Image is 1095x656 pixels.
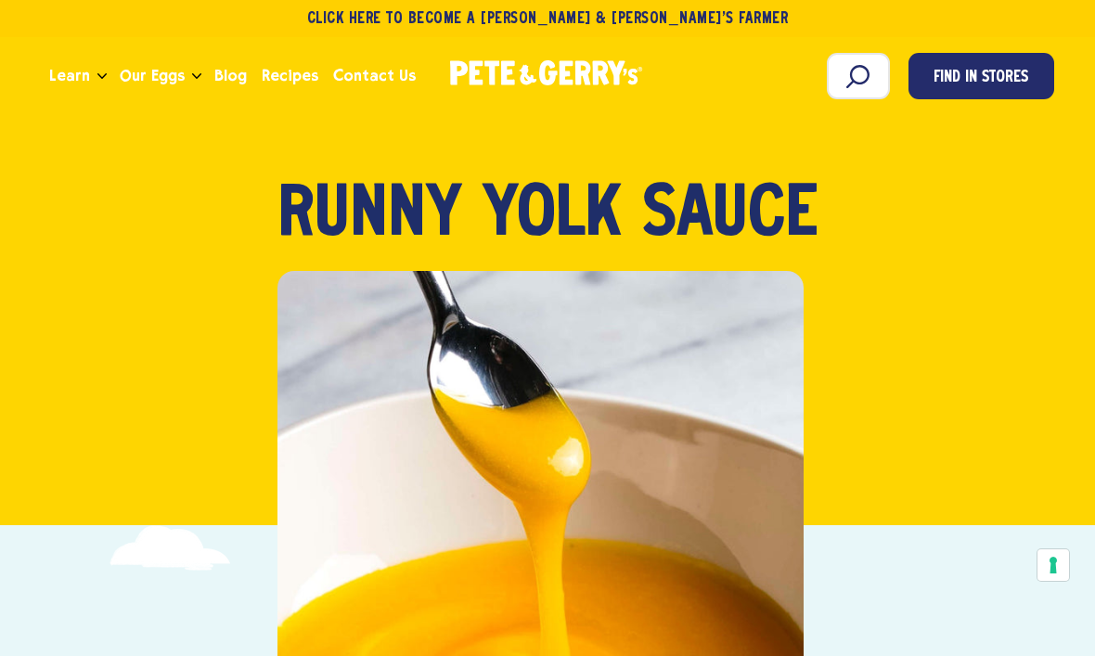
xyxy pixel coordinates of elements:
[49,64,90,87] span: Learn
[326,51,423,101] a: Contact Us
[483,187,622,245] span: Yolk
[277,187,462,245] span: Runny
[333,64,416,87] span: Contact Us
[934,66,1028,91] span: Find in Stores
[827,53,890,99] input: Search
[97,73,107,80] button: Open the dropdown menu for Learn
[112,51,192,101] a: Our Eggs
[207,51,254,101] a: Blog
[192,73,201,80] button: Open the dropdown menu for Our Eggs
[42,51,97,101] a: Learn
[642,187,818,245] span: Sauce
[214,64,247,87] span: Blog
[1037,549,1069,581] button: Your consent preferences for tracking technologies
[262,64,318,87] span: Recipes
[120,64,185,87] span: Our Eggs
[254,51,326,101] a: Recipes
[908,53,1054,99] a: Find in Stores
